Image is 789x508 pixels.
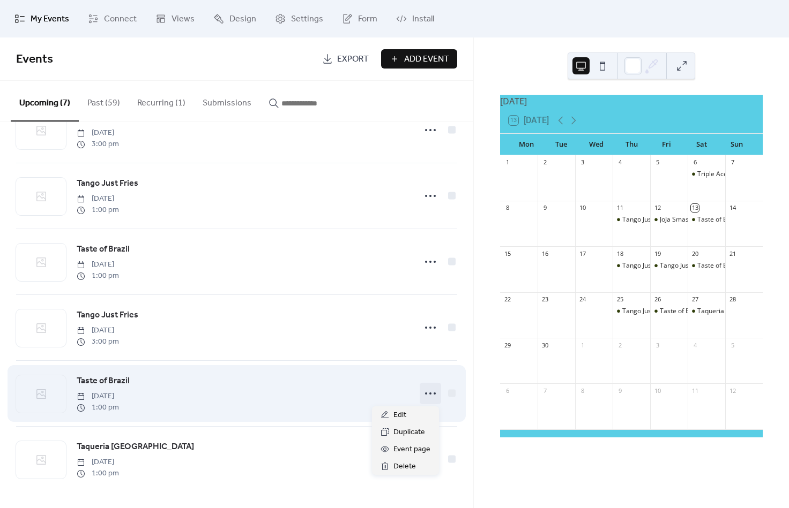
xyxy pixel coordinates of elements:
[728,386,736,395] div: 12
[77,391,119,402] span: [DATE]
[503,295,511,304] div: 22
[16,48,53,71] span: Events
[684,134,719,155] div: Sat
[358,13,377,26] span: Form
[31,13,69,26] span: My Events
[104,13,137,26] span: Connect
[578,204,586,212] div: 10
[77,402,119,413] span: 1:00 pm
[650,215,688,224] div: JoJa Smash Burgers
[541,158,549,166] div: 2
[660,261,707,270] div: Tango Just Fries
[691,158,699,166] div: 6
[77,440,194,454] a: Taqueria [GEOGRAPHIC_DATA]
[388,4,442,33] a: Install
[653,204,661,212] div: 12
[77,270,119,282] span: 1:00 pm
[172,13,195,26] span: Views
[80,4,145,33] a: Connect
[653,158,661,166] div: 5
[404,53,449,66] span: Add Event
[77,242,130,256] a: Taste of Brazil
[688,307,725,316] div: Taqueria La Marea
[77,193,119,204] span: [DATE]
[541,386,549,395] div: 7
[229,13,256,26] span: Design
[267,4,331,33] a: Settings
[77,457,119,468] span: [DATE]
[616,341,624,349] div: 2
[291,13,323,26] span: Settings
[337,53,369,66] span: Export
[503,249,511,257] div: 15
[578,341,586,349] div: 1
[77,204,119,216] span: 1:00 pm
[147,4,203,33] a: Views
[503,158,511,166] div: 1
[728,295,736,304] div: 28
[334,4,385,33] a: Form
[129,81,194,120] button: Recurring (1)
[653,341,661,349] div: 3
[622,261,669,270] div: Tango Just Fries
[660,215,718,224] div: JoJa Smash Burgers
[697,215,740,224] div: Taste of Brazil
[613,215,650,224] div: Tango Just Fries
[381,49,457,69] button: Add Event
[616,249,624,257] div: 18
[500,95,763,108] div: [DATE]
[79,81,129,120] button: Past (59)
[541,249,549,257] div: 16
[688,261,725,270] div: Taste of Brazil
[653,249,661,257] div: 19
[650,261,688,270] div: Tango Just Fries
[616,295,624,304] div: 25
[728,204,736,212] div: 14
[650,307,688,316] div: Taste of Brazil
[77,375,130,388] span: Taste of Brazil
[541,204,549,212] div: 9
[728,249,736,257] div: 21
[653,386,661,395] div: 10
[697,170,746,179] div: Triple Aces BBQ
[393,426,425,439] span: Duplicate
[393,443,430,456] span: Event page
[194,81,260,120] button: Submissions
[77,325,119,336] span: [DATE]
[6,4,77,33] a: My Events
[541,341,549,349] div: 30
[719,134,754,155] div: Sun
[314,49,377,69] a: Export
[77,468,119,479] span: 1:00 pm
[77,308,138,322] a: Tango Just Fries
[578,249,586,257] div: 17
[77,243,130,256] span: Taste of Brazil
[691,204,699,212] div: 13
[578,295,586,304] div: 24
[412,13,434,26] span: Install
[11,81,79,122] button: Upcoming (7)
[77,441,194,453] span: Taqueria [GEOGRAPHIC_DATA]
[697,261,740,270] div: Taste of Brazil
[579,134,614,155] div: Wed
[503,341,511,349] div: 29
[77,309,138,322] span: Tango Just Fries
[691,386,699,395] div: 11
[691,295,699,304] div: 27
[503,386,511,395] div: 6
[77,127,119,139] span: [DATE]
[393,460,416,473] span: Delete
[544,134,579,155] div: Tue
[688,170,725,179] div: Triple Aces BBQ
[613,261,650,270] div: Tango Just Fries
[613,307,650,316] div: Tango Just Fries
[393,409,406,422] span: Edit
[77,177,138,190] span: Tango Just Fries
[728,158,736,166] div: 7
[77,139,119,150] span: 3:00 pm
[509,134,544,155] div: Mon
[77,259,119,270] span: [DATE]
[688,215,725,224] div: Taste of Brazil
[503,204,511,212] div: 8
